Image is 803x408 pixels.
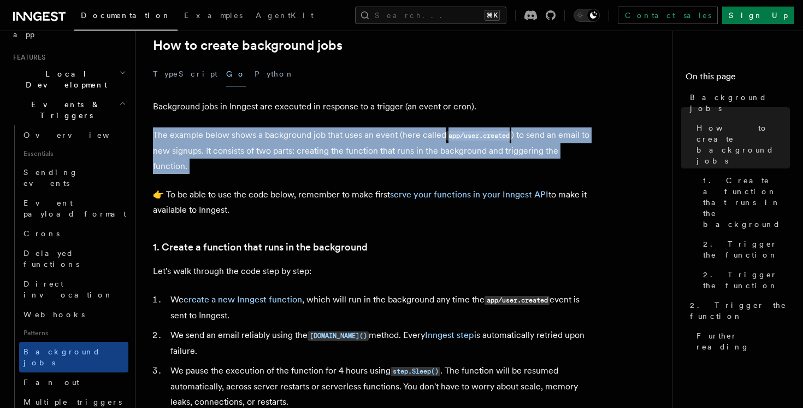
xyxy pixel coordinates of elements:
[19,145,128,162] span: Essentials
[23,131,136,139] span: Overview
[9,64,128,95] button: Local Development
[153,99,590,114] p: Background jobs in Inngest are executed in response to a trigger (an event or cron).
[256,11,314,20] span: AgentKit
[153,240,368,255] a: 1. Create a function that runs in the background
[23,229,60,238] span: Crons
[692,118,790,171] a: How to create background jobs
[184,294,302,305] a: create a new Inngest function
[9,68,119,90] span: Local Development
[23,378,79,387] span: Fan out
[390,189,548,200] a: serve your functions in your Inngest API
[703,175,790,230] span: 1. Create a function that runs in the background
[19,324,128,342] span: Patterns
[178,3,249,30] a: Examples
[19,243,128,274] a: Delayed functions
[703,269,790,291] span: 2. Trigger the function
[686,295,790,326] a: 2. Trigger the function
[618,7,718,24] a: Contact sales
[696,123,790,166] span: How to create background jobs
[690,300,790,322] span: 2. Trigger the function
[19,125,128,145] a: Overview
[226,62,246,86] button: Go
[167,328,590,359] li: We send an email reliably using the method. Every is automatically retried upon failure.
[19,162,128,193] a: Sending events
[9,99,119,121] span: Events & Triggers
[722,7,794,24] a: Sign Up
[153,127,590,174] p: The example below shows a background job that uses an event (here called ) to send an email to ne...
[19,342,128,372] a: Background jobs
[19,224,128,243] a: Crons
[153,38,343,53] a: How to create background jobs
[574,9,600,22] button: Toggle dark mode
[699,234,790,265] a: 2. Trigger the function
[23,347,101,367] span: Background jobs
[19,372,128,392] a: Fan out
[425,330,474,340] a: Inngest step
[308,330,369,340] a: [DOMAIN_NAME]()
[699,265,790,295] a: 2. Trigger the function
[153,62,217,86] button: TypeScript
[686,88,790,118] a: Background jobs
[153,187,590,218] p: 👉 To be able to use the code below, remember to make first to make it available to Inngest.
[686,70,790,88] h4: On this page
[19,274,128,305] a: Direct invocation
[446,131,511,141] code: app/user.created
[19,305,128,324] a: Webhooks
[308,331,369,341] code: [DOMAIN_NAME]()
[9,53,45,62] span: Features
[74,3,178,31] a: Documentation
[23,279,113,299] span: Direct invocation
[696,330,790,352] span: Further reading
[391,365,440,376] a: step.Sleep()
[167,292,590,323] li: We , which will run in the background any time the event is sent to Inngest.
[9,95,128,125] button: Events & Triggers
[23,168,78,188] span: Sending events
[355,7,506,24] button: Search...⌘K
[485,296,550,305] code: app/user.created
[249,3,320,30] a: AgentKit
[184,11,243,20] span: Examples
[703,238,790,260] span: 2. Trigger the function
[23,199,126,218] span: Event payload format
[153,264,590,279] p: Let's walk through the code step by step:
[692,326,790,357] a: Further reading
[81,11,171,20] span: Documentation
[690,92,790,114] span: Background jobs
[485,10,500,21] kbd: ⌘K
[391,367,440,376] code: step.Sleep()
[23,249,79,269] span: Delayed functions
[19,193,128,224] a: Event payload format
[699,171,790,234] a: 1. Create a function that runs in the background
[23,310,85,319] span: Webhooks
[255,62,294,86] button: Python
